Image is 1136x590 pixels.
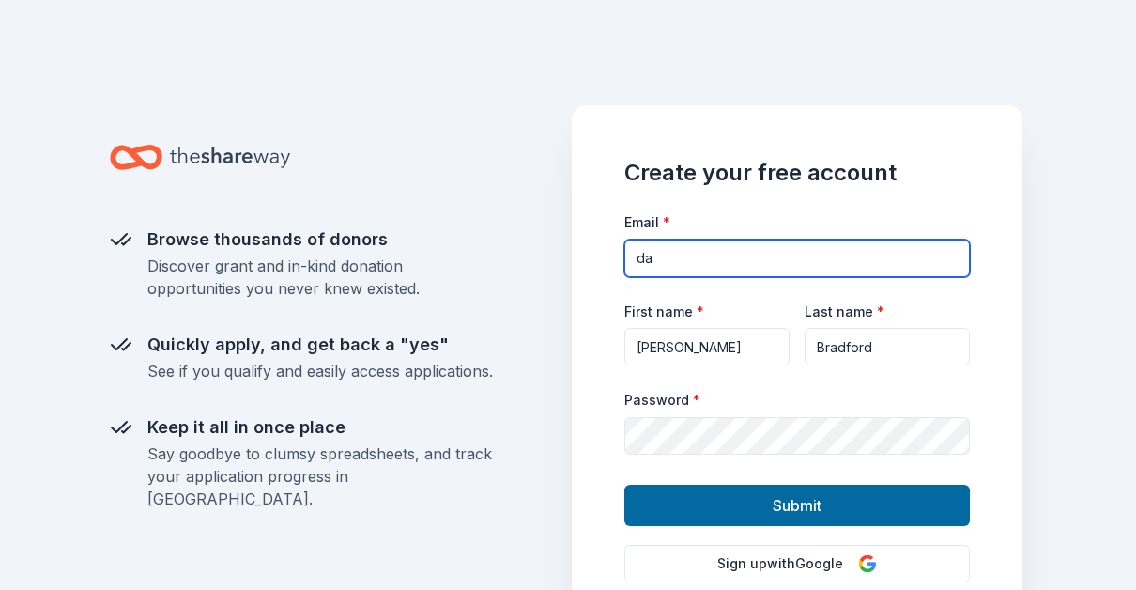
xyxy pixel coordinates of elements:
label: Password [624,391,700,410]
div: Quickly apply, and get back a "yes" [147,330,493,360]
button: Sign upwithGoogle [624,545,970,582]
label: First name [624,303,704,321]
label: Email [624,213,670,232]
img: Google Logo [858,554,877,573]
div: Say goodbye to clumsy spreadsheets, and track your application progress in [GEOGRAPHIC_DATA]. [147,442,493,510]
div: Keep it all in once place [147,412,493,442]
div: See if you qualify and easily access applications. [147,360,493,382]
button: Submit [624,485,970,526]
span: Submit [773,493,821,518]
label: Last name [805,303,884,321]
h1: Create your free account [624,158,970,188]
div: Discover grant and in-kind donation opportunities you never knew existed. [147,255,493,300]
div: Browse thousands of donors [147,225,493,255]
